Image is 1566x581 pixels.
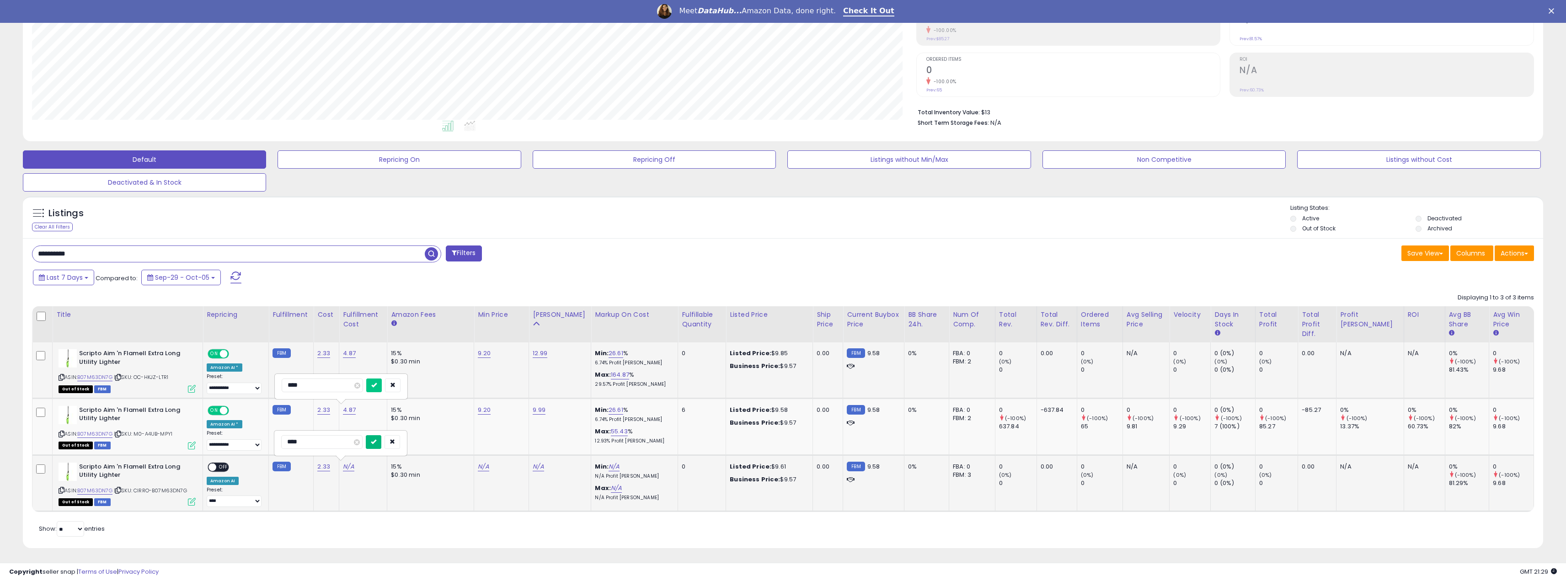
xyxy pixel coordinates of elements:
[847,348,865,358] small: FBM
[1401,245,1449,261] button: Save View
[478,349,491,358] a: 9.20
[59,406,196,448] div: ASIN:
[1081,479,1122,487] div: 0
[1081,358,1094,365] small: (0%)
[1493,310,1530,329] div: Avg Win Price
[1214,358,1227,365] small: (0%)
[1414,415,1435,422] small: (-100%)
[533,405,545,415] a: 9.99
[391,414,467,422] div: $0.30 min
[1455,415,1476,422] small: (-100%)
[953,357,988,366] div: FBM: 2
[926,65,1220,77] h2: 0
[1449,310,1486,329] div: Avg BB Share
[1449,329,1454,337] small: Avg BB Share.
[1449,463,1489,471] div: 0%
[1127,349,1163,357] div: N/A
[1449,479,1489,487] div: 81.29%
[343,462,354,471] a: N/A
[953,463,988,471] div: FBA: 0
[1180,415,1201,422] small: (-100%)
[1173,358,1186,365] small: (0%)
[1302,406,1329,414] div: -85.27
[317,405,330,415] a: 2.33
[908,310,945,329] div: BB Share 24h.
[1549,8,1558,14] div: Close
[478,310,525,320] div: Min Price
[59,498,93,506] span: All listings that are currently out of stock and unavailable for purchase on Amazon
[1127,422,1170,431] div: 9.81
[1214,471,1227,479] small: (0%)
[1173,422,1210,431] div: 9.29
[1493,366,1534,374] div: 9.68
[595,406,671,423] div: %
[787,150,1031,169] button: Listings without Min/Max
[611,370,629,379] a: 164.87
[817,310,839,329] div: Ship Price
[1133,415,1154,422] small: (-100%)
[1495,245,1534,261] button: Actions
[9,567,43,576] strong: Copyright
[908,406,942,414] div: 0%
[953,310,991,329] div: Num of Comp.
[867,405,880,414] span: 9.58
[609,462,620,471] a: N/A
[1081,349,1122,357] div: 0
[908,349,942,357] div: 0%
[79,463,190,482] b: Scripto Aim 'n FlameII Extra Long Utility Lighter
[207,363,242,372] div: Amazon AI *
[273,310,310,320] div: Fulfillment
[1081,310,1119,329] div: Ordered Items
[730,406,806,414] div: $9.58
[999,310,1033,329] div: Total Rev.
[682,463,719,471] div: 0
[1455,358,1476,365] small: (-100%)
[1493,422,1534,431] div: 9.68
[1493,479,1534,487] div: 9.68
[343,405,356,415] a: 4.87
[118,567,159,576] a: Privacy Policy
[1173,479,1210,487] div: 0
[1042,150,1286,169] button: Non Competitive
[595,349,671,366] div: %
[77,430,112,438] a: B07M63DN7G
[595,427,611,436] b: Max:
[1221,415,1242,422] small: (-100%)
[207,477,239,485] div: Amazon AI
[847,405,865,415] small: FBM
[207,487,262,507] div: Preset:
[33,270,94,285] button: Last 7 Days
[999,349,1037,357] div: 0
[867,462,880,471] span: 9.58
[595,462,609,471] b: Min:
[1214,422,1255,431] div: 7 (100%)
[278,150,521,169] button: Repricing On
[1408,349,1438,357] div: N/A
[595,405,609,414] b: Min:
[953,406,988,414] div: FBA: 0
[391,320,396,328] small: Amazon Fees.
[208,350,220,358] span: ON
[953,414,988,422] div: FBM: 2
[1081,463,1122,471] div: 0
[273,348,290,358] small: FBM
[1214,329,1220,337] small: Days In Stock.
[595,349,609,357] b: Min:
[59,442,93,449] span: All listings that are currently out of stock and unavailable for purchase on Amazon
[817,406,836,414] div: 0.00
[1493,349,1534,357] div: 0
[1427,214,1462,222] label: Deactivated
[1081,406,1122,414] div: 0
[1087,415,1108,422] small: (-100%)
[1259,366,1298,374] div: 0
[679,6,836,16] div: Meet Amazon Data, done right.
[207,310,265,320] div: Repricing
[1449,406,1489,414] div: 0%
[23,150,266,169] button: Default
[533,310,587,320] div: [PERSON_NAME]
[1127,310,1166,329] div: Avg Selling Price
[682,349,719,357] div: 0
[317,310,335,320] div: Cost
[59,406,77,424] img: 31x9u0t1CcL._SL40_.jpg
[595,360,671,366] p: 6.74% Profit [PERSON_NAME]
